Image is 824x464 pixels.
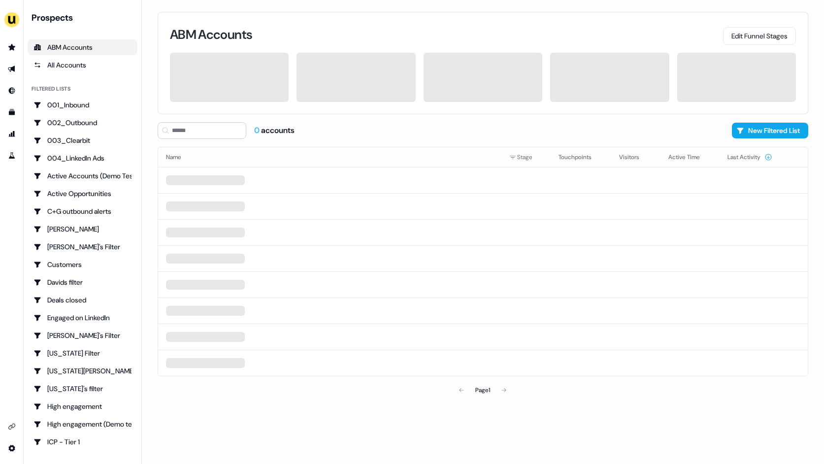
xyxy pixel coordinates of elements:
div: Engaged on LinkedIn [33,313,132,323]
a: Go to Davids filter [28,274,137,290]
div: ICP - Tier 1 [33,437,132,447]
div: [US_STATE][PERSON_NAME] [33,366,132,376]
a: Go to attribution [4,126,20,142]
a: Go to Charlotte's Filter [28,239,137,255]
a: Go to integrations [4,440,20,456]
div: [PERSON_NAME]'s Filter [33,331,132,340]
span: 0 [254,125,261,135]
a: Go to 002_Outbound [28,115,137,131]
a: Go to ICP - Tier 1 [28,434,137,450]
div: High engagement [33,401,132,411]
a: Go to outbound experience [4,61,20,77]
div: Stage [509,152,543,162]
a: Go to Georgia Slack [28,363,137,379]
a: ABM Accounts [28,39,137,55]
div: Filtered lists [32,85,70,93]
a: All accounts [28,57,137,73]
a: Go to Georgia Filter [28,345,137,361]
div: [PERSON_NAME] [33,224,132,234]
button: Last Activity [727,148,772,166]
a: Go to experiments [4,148,20,164]
h3: ABM Accounts [170,28,252,41]
div: High engagement (Demo testing) [33,419,132,429]
a: Go to Deals closed [28,292,137,308]
a: Go to Customers [28,257,137,272]
a: Go to 003_Clearbit [28,133,137,148]
div: accounts [254,125,295,136]
a: Go to templates [4,104,20,120]
div: Customers [33,260,132,269]
a: Go to Engaged on LinkedIn [28,310,137,326]
a: Go to Geneviève's Filter [28,328,137,343]
a: Go to High engagement [28,398,137,414]
div: Prospects [32,12,137,24]
div: Deals closed [33,295,132,305]
div: Page 1 [475,385,490,395]
a: Go to Active Accounts (Demo Test) [28,168,137,184]
div: [PERSON_NAME]'s Filter [33,242,132,252]
button: Visitors [619,148,651,166]
button: Edit Funnel Stages [723,27,796,45]
a: Go to integrations [4,419,20,434]
th: Name [158,147,501,167]
div: 001_Inbound [33,100,132,110]
a: Go to Georgia's filter [28,381,137,397]
a: Go to C+G outbound alerts [28,203,137,219]
div: Davids filter [33,277,132,287]
div: [US_STATE]'s filter [33,384,132,394]
a: Go to High engagement (Demo testing) [28,416,137,432]
div: [US_STATE] Filter [33,348,132,358]
button: New Filtered List [732,123,808,138]
button: Active Time [668,148,712,166]
a: Go to Inbound [4,83,20,99]
div: 004_LinkedIn Ads [33,153,132,163]
a: Go to Active Opportunities [28,186,137,201]
div: All Accounts [33,60,132,70]
div: ABM Accounts [33,42,132,52]
a: Go to prospects [4,39,20,55]
div: 002_Outbound [33,118,132,128]
div: C+G outbound alerts [33,206,132,216]
a: Go to Charlotte Stone [28,221,137,237]
div: Active Accounts (Demo Test) [33,171,132,181]
button: Touchpoints [559,148,603,166]
div: 003_Clearbit [33,135,132,145]
a: Go to 001_Inbound [28,97,137,113]
div: Active Opportunities [33,189,132,199]
a: Go to 004_LinkedIn Ads [28,150,137,166]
